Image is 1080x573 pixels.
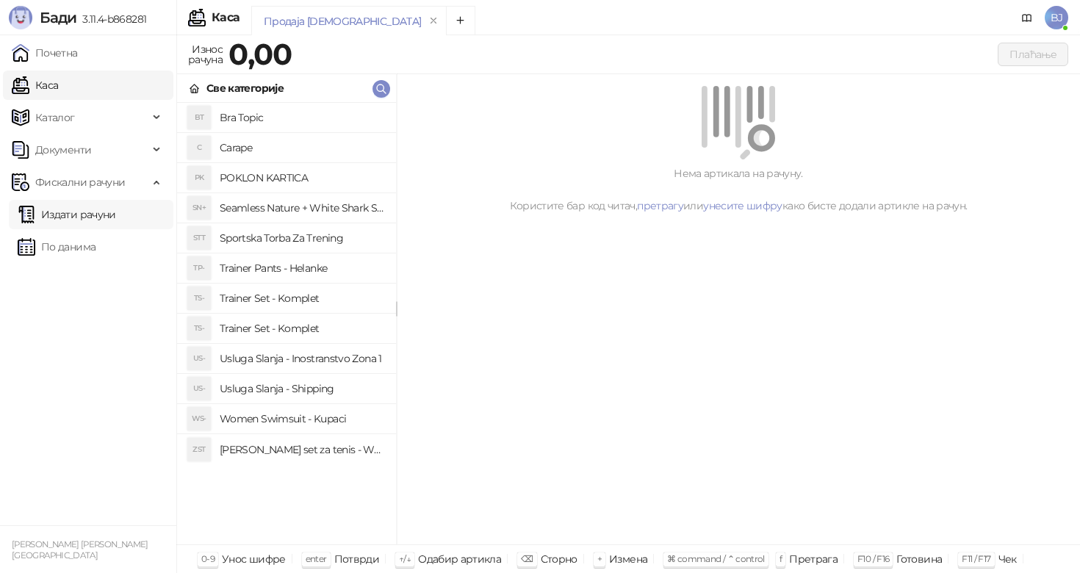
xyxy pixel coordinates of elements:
span: F10 / F16 [857,553,889,564]
h4: Trainer Set - Komplet [220,317,384,340]
h4: Carape [220,136,384,159]
div: ZST [187,438,211,461]
div: PK [187,166,211,190]
a: Издати рачуни [18,200,116,229]
a: Документација [1015,6,1039,29]
div: TP- [187,256,211,280]
a: претрагу [637,199,683,212]
div: STT [187,226,211,250]
strong: 0,00 [228,36,292,72]
h4: Seamless Nature + White Shark Set [220,196,384,220]
div: Потврди [334,549,380,569]
div: TS- [187,286,211,310]
h4: Trainer Pants - Helanke [220,256,384,280]
h4: Usluga Slanja - Shipping [220,377,384,400]
div: TS- [187,317,211,340]
div: Све категорије [206,80,284,96]
span: BJ [1045,6,1068,29]
div: SN+ [187,196,211,220]
h4: Trainer Set - Komplet [220,286,384,310]
h4: POKLON KARTICA [220,166,384,190]
span: 3.11.4-b868281 [76,12,146,26]
h4: Bra Topic [220,106,384,129]
span: enter [306,553,327,564]
div: US- [187,347,211,370]
span: Фискални рачуни [35,167,125,197]
button: Плаћање [998,43,1068,66]
span: ⌘ command / ⌃ control [667,553,765,564]
div: Претрага [789,549,838,569]
div: Готовина [896,549,942,569]
a: По данима [18,232,96,262]
div: US- [187,377,211,400]
a: Почетна [12,38,78,68]
span: 0-9 [201,553,215,564]
div: Продаја [DEMOGRAPHIC_DATA] [264,13,421,29]
div: Нема артикала на рачуну. Користите бар код читач, или како бисте додали артикле на рачун. [414,165,1062,214]
div: Сторно [541,549,577,569]
div: Одабир артикла [418,549,501,569]
small: [PERSON_NAME] [PERSON_NAME] [GEOGRAPHIC_DATA] [12,539,148,561]
h4: Usluga Slanja - Inostranstvo Zona 1 [220,347,384,370]
div: C [187,136,211,159]
h4: Sportska Torba Za Trening [220,226,384,250]
span: Документи [35,135,91,165]
span: ⌫ [521,553,533,564]
span: + [597,553,602,564]
h4: [PERSON_NAME] set za tenis - Women Tennis Set [220,438,384,461]
button: remove [424,15,443,27]
div: BT [187,106,211,129]
div: WS- [187,407,211,430]
a: унесите шифру [703,199,782,212]
div: Унос шифре [222,549,286,569]
h4: Women Swimsuit - Kupaci [220,407,384,430]
div: Измена [609,549,647,569]
span: ↑/↓ [399,553,411,564]
span: Каталог [35,103,75,132]
button: Add tab [446,6,475,35]
span: Бади [40,9,76,26]
a: Каса [12,71,58,100]
div: grid [177,103,396,544]
div: Чек [998,549,1017,569]
img: Logo [9,6,32,29]
span: f [780,553,782,564]
span: F11 / F17 [962,553,990,564]
div: Каса [212,12,240,24]
div: Износ рачуна [185,40,226,69]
